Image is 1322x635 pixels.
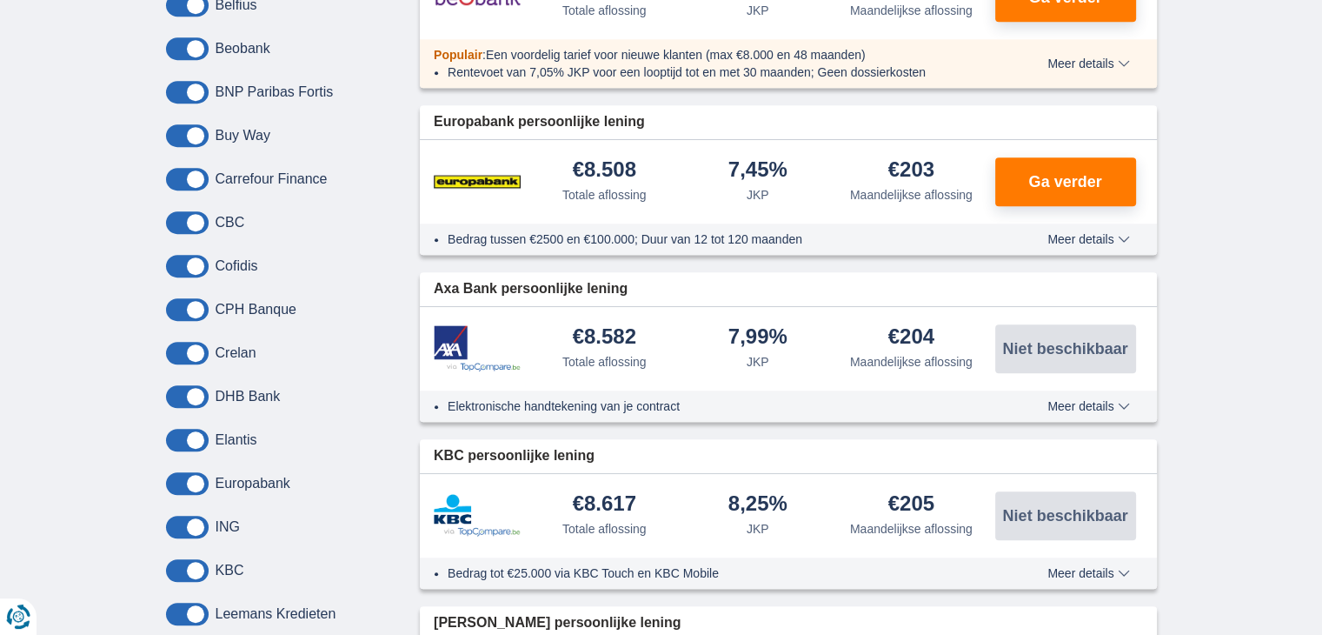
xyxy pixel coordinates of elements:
[1002,341,1127,357] span: Niet beschikbaar
[434,613,681,633] span: [PERSON_NAME] persoonlijke lening
[573,326,636,350] div: €8.582
[216,215,245,231] label: CBC
[995,157,1136,206] button: Ga verder
[728,159,787,183] div: 7,45%
[562,353,647,371] div: Totale aflossing
[562,186,647,204] div: Totale aflossing
[216,84,334,100] label: BNP Paribas Fortis
[1047,233,1129,245] span: Meer details
[434,48,482,62] span: Populair
[216,345,256,361] label: Crelan
[995,491,1136,540] button: Niet beschikbaar
[448,398,984,415] li: Elektronische handtekening van je contract
[1047,57,1129,70] span: Meer details
[434,494,521,536] img: product.pl.alt KBC
[747,353,769,371] div: JKP
[850,520,973,538] div: Maandelijkse aflossing
[1034,399,1142,413] button: Meer details
[216,519,240,535] label: ING
[216,563,244,578] label: KBC
[850,353,973,371] div: Maandelijkse aflossing
[747,520,769,538] div: JKP
[1047,567,1129,579] span: Meer details
[995,324,1136,373] button: Niet beschikbaar
[216,432,257,448] label: Elantis
[562,520,647,538] div: Totale aflossing
[728,493,787,517] div: 8,25%
[216,41,270,57] label: Beobank
[573,493,636,517] div: €8.617
[1002,508,1127,524] span: Niet beschikbaar
[1034,57,1142,70] button: Meer details
[1047,400,1129,412] span: Meer details
[888,159,934,183] div: €203
[216,389,281,404] label: DHB Bank
[888,326,934,350] div: €204
[434,112,645,132] span: Europabank persoonlijke lening
[216,171,328,187] label: Carrefour Finance
[747,2,769,19] div: JKP
[1034,566,1142,580] button: Meer details
[434,160,521,204] img: product.pl.alt Europabank
[728,326,787,350] div: 7,99%
[573,159,636,183] div: €8.508
[216,128,270,144] label: Buy Way
[486,48,866,62] span: Een voordelig tarief voor nieuwe klanten (max €8.000 en 48 maanden)
[434,446,595,466] span: KBC persoonlijke lening
[1028,174,1101,190] span: Ga verder
[888,493,934,517] div: €205
[850,186,973,204] div: Maandelijkse aflossing
[420,46,998,63] div: :
[850,2,973,19] div: Maandelijkse aflossing
[434,279,628,299] span: Axa Bank persoonlijke lening
[448,231,984,248] li: Bedrag tussen €2500 en €100.000; Duur van 12 tot 120 maanden
[216,476,290,491] label: Europabank
[216,302,296,317] label: CPH Banque
[448,565,984,582] li: Bedrag tot €25.000 via KBC Touch en KBC Mobile
[434,325,521,371] img: product.pl.alt Axa Bank
[448,63,984,81] li: Rentevoet van 7,05% JKP voor een looptijd tot en met 30 maanden; Geen dossierkosten
[747,186,769,204] div: JKP
[1034,232,1142,246] button: Meer details
[216,606,336,622] label: Leemans Kredieten
[562,2,647,19] div: Totale aflossing
[216,258,258,274] label: Cofidis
